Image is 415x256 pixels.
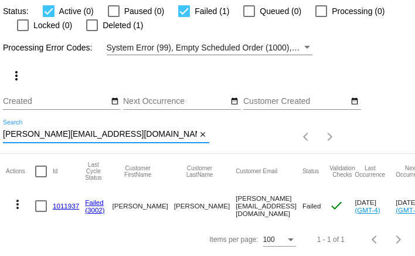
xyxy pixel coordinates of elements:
a: 1011937 [53,202,79,210]
mat-icon: date_range [351,97,359,106]
span: Processing Error Codes: [3,43,93,52]
span: Processing (0) [332,4,385,18]
span: 100 [263,235,275,244]
button: Change sorting for CustomerEmail [236,168,277,175]
mat-select: Filter by Processing Error Codes [107,41,313,55]
span: Paused (0) [124,4,164,18]
button: Change sorting for Status [302,168,319,175]
mat-icon: more_vert [11,197,25,211]
button: Change sorting for LastOccurrenceUtc [355,165,385,178]
div: Items per page: [209,235,258,244]
span: Locked (0) [33,18,72,32]
div: 1 - 1 of 1 [317,235,345,244]
a: (3002) [85,206,105,214]
button: Previous page [363,228,387,251]
span: Active (0) [59,4,94,18]
input: Customer Created [243,97,349,106]
button: Clear [197,129,209,141]
mat-cell: [DATE] [355,189,396,223]
mat-icon: close [199,130,207,140]
mat-cell: [PERSON_NAME] [112,189,174,223]
mat-cell: [PERSON_NAME] [174,189,236,223]
mat-icon: more_vert [9,69,23,83]
mat-icon: date_range [230,97,239,106]
button: Change sorting for Id [53,168,57,175]
input: Search [3,130,197,139]
input: Next Occurrence [123,97,229,106]
span: Queued (0) [260,4,301,18]
button: Previous page [295,125,318,149]
span: Failed [302,202,321,210]
input: Created [3,97,108,106]
mat-cell: [PERSON_NAME][EMAIL_ADDRESS][DOMAIN_NAME] [236,189,302,223]
mat-header-cell: Actions [6,154,35,189]
a: (GMT-4) [355,206,380,214]
button: Change sorting for CustomerFirstName [112,165,163,178]
mat-header-cell: Validation Checks [329,154,355,189]
mat-icon: check [329,198,343,213]
button: Next page [387,228,410,251]
a: Failed [85,198,104,206]
button: Change sorting for LastProcessingCycleId [85,161,101,181]
span: Status: [3,6,29,16]
span: Failed (1) [195,4,229,18]
mat-icon: date_range [111,97,119,106]
button: Next page [318,125,342,149]
span: Deleted (1) [103,18,143,32]
button: Change sorting for CustomerLastName [174,165,225,178]
mat-select: Items per page: [263,236,296,244]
